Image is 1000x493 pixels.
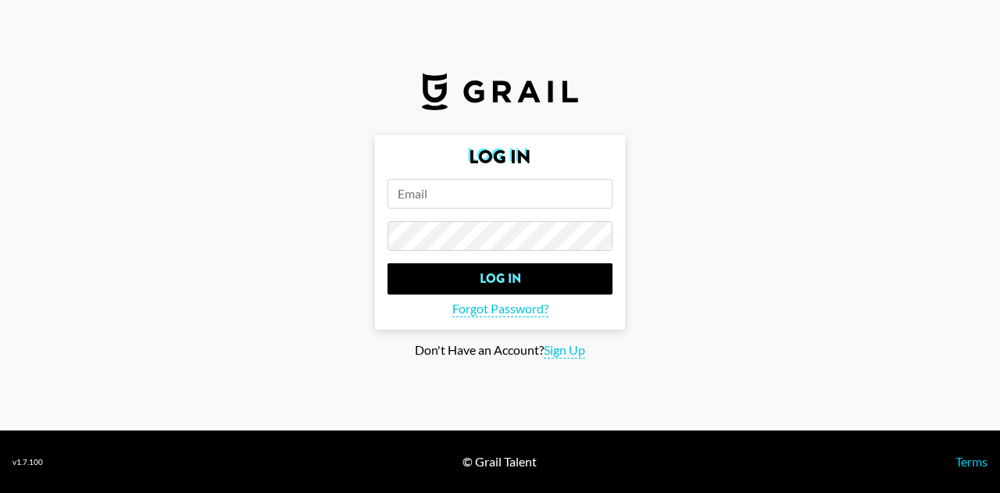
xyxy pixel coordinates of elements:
[544,342,585,359] span: Sign Up
[452,301,548,317] span: Forgot Password?
[12,457,43,467] div: v 1.7.100
[422,73,578,110] img: Grail Talent Logo
[387,263,612,295] input: Log In
[955,454,987,469] a: Terms
[387,179,612,209] input: Email
[462,454,537,470] div: © Grail Talent
[387,148,612,166] h2: Log In
[12,342,987,359] div: Don't Have an Account?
